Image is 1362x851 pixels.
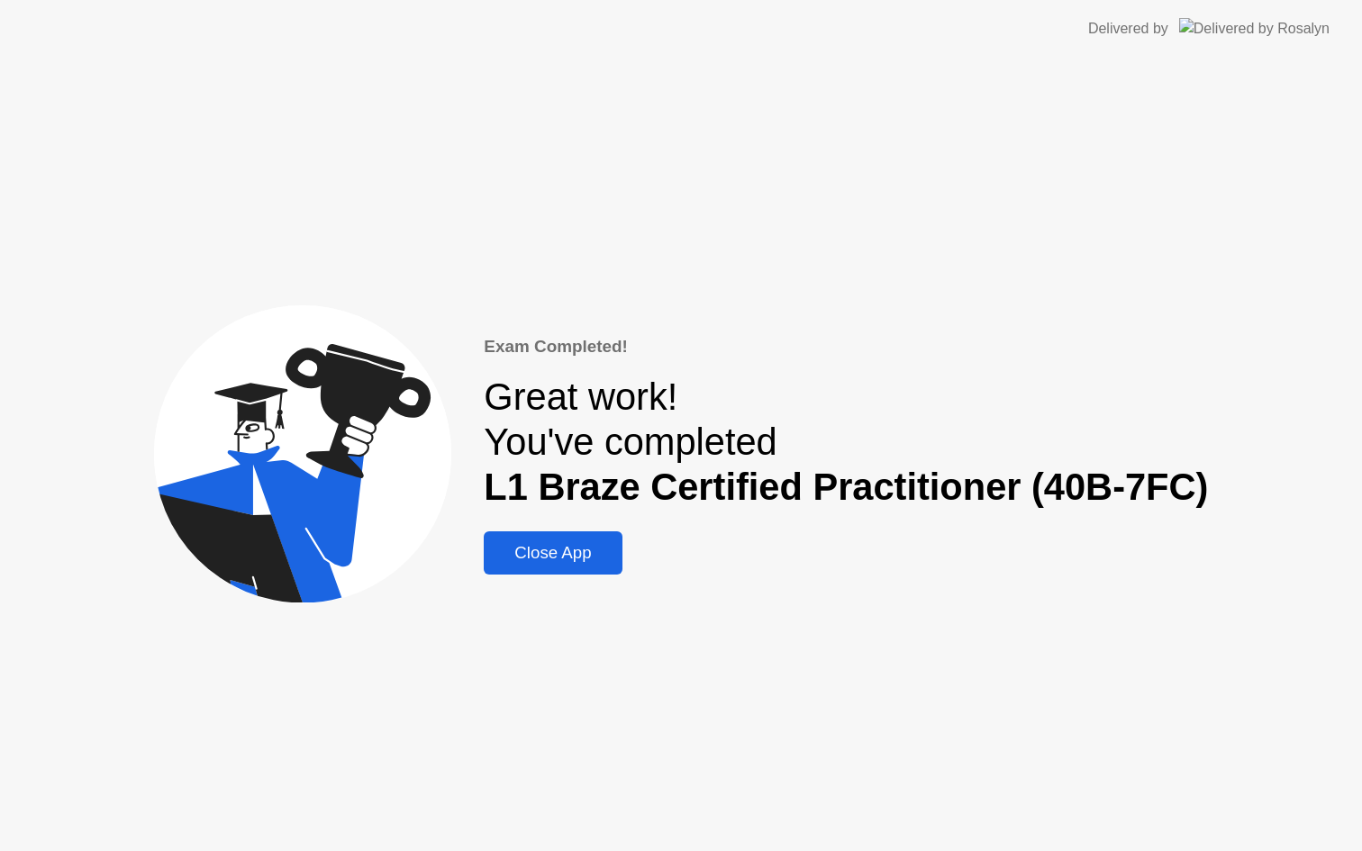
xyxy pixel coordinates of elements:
[484,531,622,575] button: Close App
[484,466,1208,508] b: L1 Braze Certified Practitioner (40B-7FC)
[489,543,616,563] div: Close App
[1179,18,1330,39] img: Delivered by Rosalyn
[484,334,1208,359] div: Exam Completed!
[1088,18,1168,40] div: Delivered by
[484,375,1208,510] div: Great work! You've completed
